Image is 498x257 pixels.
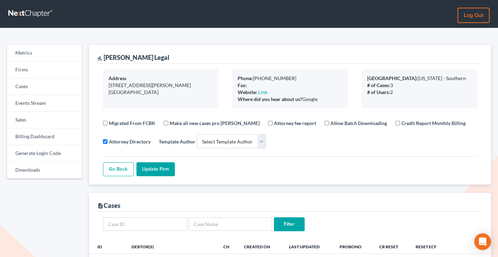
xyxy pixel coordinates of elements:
a: Link [258,89,267,95]
a: Go Back [103,162,134,176]
a: Cases [7,78,82,95]
a: Billing Dashboard [7,128,82,145]
div: [PHONE_NUMBER] [238,75,342,82]
th: Ch [218,240,238,254]
input: Case ID [103,217,187,231]
b: # of Cases: [367,82,390,88]
a: Generate Login Code [7,145,82,162]
th: ID [89,240,126,254]
b: # of Users: [367,89,390,95]
div: [STREET_ADDRESS][PERSON_NAME] [109,82,213,89]
div: Google [238,96,342,103]
b: [GEOGRAPHIC_DATA]: [367,75,418,81]
label: Attorney Directory [109,138,150,145]
a: Log out [458,8,490,23]
b: Website: [238,89,257,95]
div: 2 [367,89,471,96]
b: Address [109,75,126,81]
a: Events Stream [7,95,82,112]
a: Downloads [7,162,82,179]
a: Firms [7,62,82,78]
th: Reset ECF [410,240,449,254]
th: Last Updated [283,240,334,254]
label: Template Author [159,138,195,145]
input: Update Firm [136,162,175,176]
label: Make all new cases pro [PERSON_NAME] [170,119,260,127]
b: Where did you hear about us? [238,96,302,102]
th: Debtor(s) [126,240,218,254]
label: Allow Batch Downloading [330,119,387,127]
b: Fax: [238,82,247,88]
b: Phone: [238,75,253,81]
label: Attorney fee report [274,119,316,127]
div: [PERSON_NAME] Legal [97,53,169,62]
label: Credit Report Monthly Billing [401,119,466,127]
a: Sales [7,112,82,128]
div: [GEOGRAPHIC_DATA] [109,89,213,96]
div: 3 [367,82,471,89]
div: Open Intercom Messenger [474,233,491,250]
input: Case Name [188,217,272,231]
label: Migrated From FCBK [109,119,155,127]
i: description [97,203,104,209]
th: CR Reset [374,240,410,254]
a: Metrics [7,45,82,62]
th: Created On [238,240,283,254]
th: ProBono [334,240,374,254]
input: Filter [274,217,305,231]
div: Cases [97,201,120,210]
i: gavel [97,56,102,61]
div: [US_STATE] - Southern [367,75,471,82]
